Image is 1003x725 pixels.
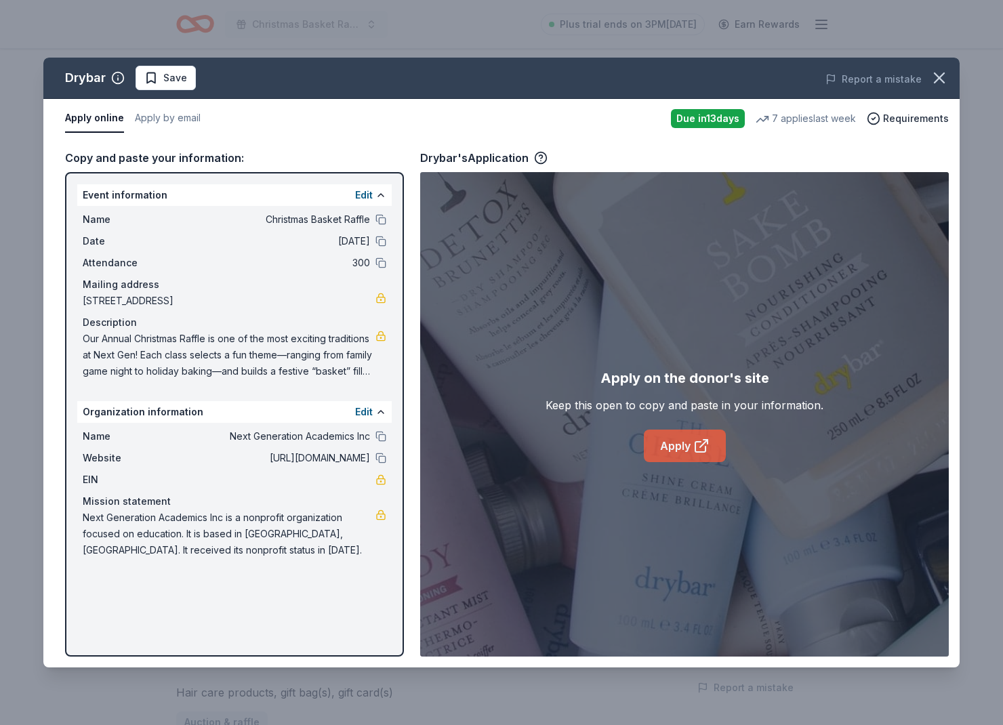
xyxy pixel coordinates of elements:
[83,493,386,510] div: Mission statement
[420,149,548,167] div: Drybar's Application
[83,293,375,309] span: [STREET_ADDRESS]
[83,472,173,488] span: EIN
[173,428,370,444] span: Next Generation Academics Inc
[825,71,922,87] button: Report a mistake
[65,67,106,89] div: Drybar
[173,211,370,228] span: Christmas Basket Raffle
[83,255,173,271] span: Attendance
[65,104,124,133] button: Apply online
[83,314,386,331] div: Description
[355,404,373,420] button: Edit
[163,70,187,86] span: Save
[173,233,370,249] span: [DATE]
[83,450,173,466] span: Website
[83,276,386,293] div: Mailing address
[173,450,370,466] span: [URL][DOMAIN_NAME]
[600,367,769,389] div: Apply on the donor's site
[77,401,392,423] div: Organization information
[355,187,373,203] button: Edit
[867,110,949,127] button: Requirements
[83,428,173,444] span: Name
[671,109,745,128] div: Due in 13 days
[173,255,370,271] span: 300
[756,110,856,127] div: 7 applies last week
[644,430,726,462] a: Apply
[83,233,173,249] span: Date
[136,66,196,90] button: Save
[65,149,404,167] div: Copy and paste your information:
[83,211,173,228] span: Name
[83,510,375,558] span: Next Generation Academics Inc is a nonprofit organization focused on education. It is based in [G...
[135,104,201,133] button: Apply by email
[883,110,949,127] span: Requirements
[77,184,392,206] div: Event information
[83,331,375,379] span: Our Annual Christmas Raffle is one of the most exciting traditions at Next Gen! Each class select...
[546,397,823,413] div: Keep this open to copy and paste in your information.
